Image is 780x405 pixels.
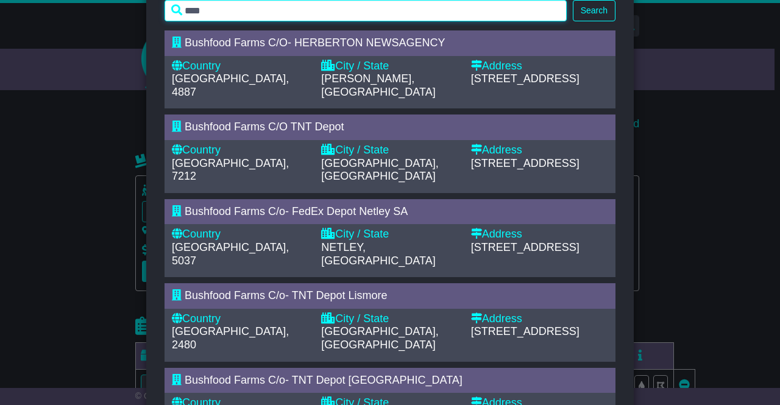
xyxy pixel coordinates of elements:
span: Bushfood Farms C/o- TNT Depot Lismore [185,289,387,301]
span: Bushfood Farms C/O- HERBERTON NEWSAGENCY [185,37,445,49]
div: Country [172,228,309,241]
div: Address [471,312,608,326]
div: Country [172,312,309,326]
span: [GEOGRAPHIC_DATA], 7212 [172,157,289,183]
div: Country [172,60,309,73]
span: NETLEY, [GEOGRAPHIC_DATA] [321,241,435,267]
div: Address [471,60,608,73]
div: City / State [321,228,458,241]
div: Address [471,228,608,241]
div: City / State [321,312,458,326]
span: [GEOGRAPHIC_DATA], [GEOGRAPHIC_DATA] [321,325,438,351]
span: [STREET_ADDRESS] [471,72,580,85]
div: City / State [321,144,458,157]
span: [GEOGRAPHIC_DATA], 5037 [172,241,289,267]
span: [GEOGRAPHIC_DATA], 4887 [172,72,289,98]
span: Bushfood Farms C/o- FedEx Depot Netley SA [185,205,408,217]
span: [STREET_ADDRESS] [471,157,580,169]
span: [GEOGRAPHIC_DATA], [GEOGRAPHIC_DATA] [321,157,438,183]
div: City / State [321,60,458,73]
span: Bushfood Farms C/O TNT Depot [185,121,344,133]
span: [GEOGRAPHIC_DATA], 2480 [172,325,289,351]
span: [PERSON_NAME], [GEOGRAPHIC_DATA] [321,72,435,98]
span: [STREET_ADDRESS] [471,325,580,337]
div: Address [471,144,608,157]
span: [STREET_ADDRESS] [471,241,580,253]
div: Country [172,144,309,157]
span: Bushfood Farms C/o- TNT Depot [GEOGRAPHIC_DATA] [185,374,463,386]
